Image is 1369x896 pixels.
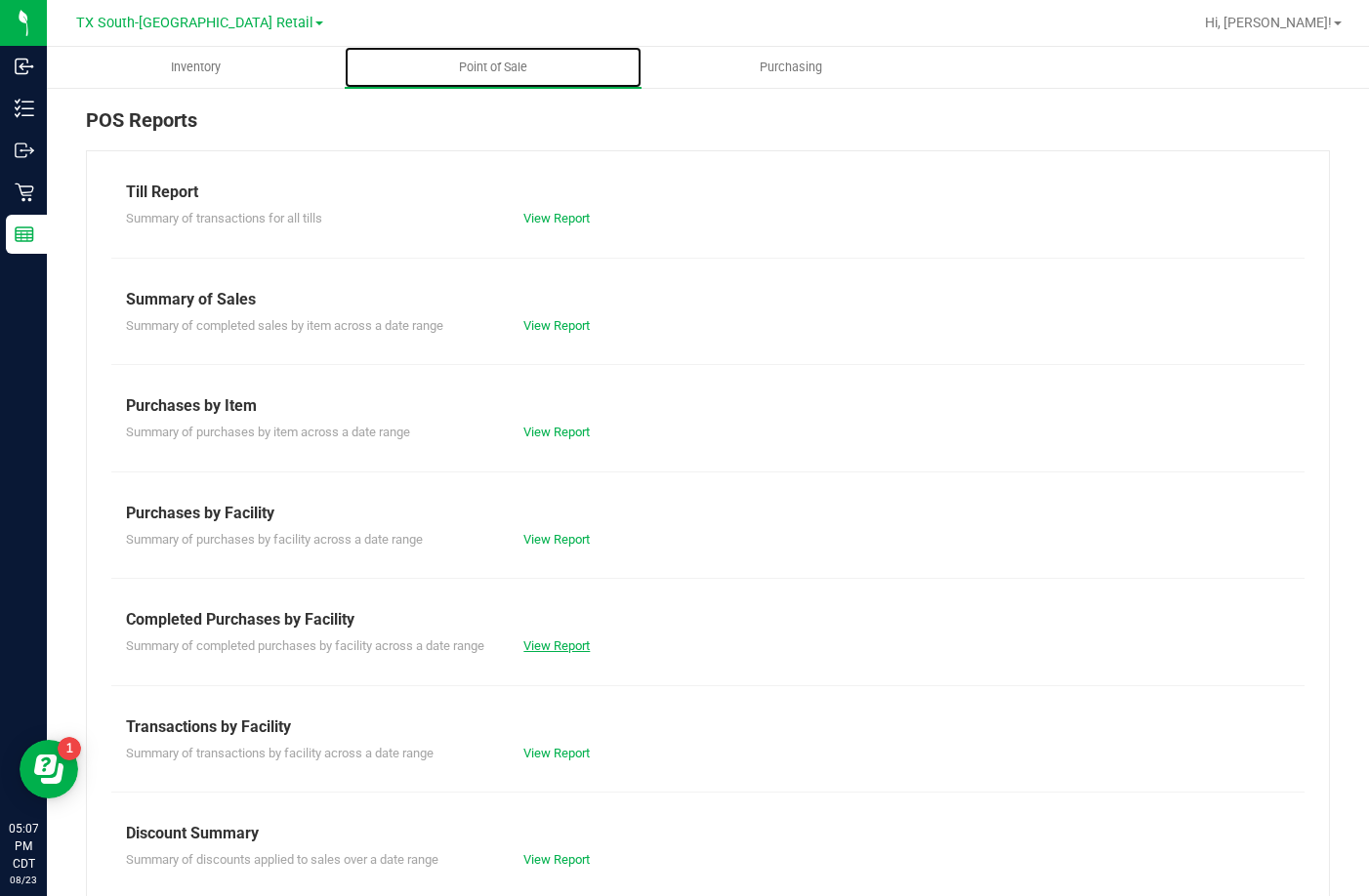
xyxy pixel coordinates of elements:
a: Point of Sale [345,47,643,88]
span: Summary of transactions for all tills [126,211,322,225]
span: Summary of completed sales by item across a date range [126,318,443,333]
a: View Report [523,425,590,439]
span: Summary of discounts applied to sales over a date range [126,852,438,867]
a: Inventory [47,47,345,88]
a: Purchasing [642,47,939,88]
span: Hi, [PERSON_NAME]! [1205,15,1332,30]
div: Till Report [126,181,1290,204]
iframe: Resource center [20,740,78,798]
inline-svg: Retail [15,183,34,202]
span: Inventory [145,59,247,76]
div: Purchases by Item [126,394,1290,418]
p: 05:07 PM CDT [9,820,38,873]
a: View Report [523,746,590,760]
a: View Report [523,852,590,867]
div: Discount Summary [126,822,1290,845]
div: Transactions by Facility [126,715,1290,739]
span: Summary of completed purchases by facility across a date range [126,638,484,653]
span: Summary of purchases by item across a date range [126,425,410,439]
inline-svg: Inbound [15,57,34,76]
span: Point of Sale [433,59,554,76]
a: View Report [523,532,590,547]
a: View Report [523,211,590,225]
span: Purchasing [733,59,849,76]
inline-svg: Outbound [15,141,34,160]
span: TX South-[GEOGRAPHIC_DATA] Retail [76,15,313,31]
inline-svg: Inventory [15,99,34,118]
span: Summary of transactions by facility across a date range [126,746,434,760]
div: POS Reports [86,105,1330,150]
a: View Report [523,638,590,653]
div: Completed Purchases by Facility [126,608,1290,631]
div: Summary of Sales [126,288,1290,311]
div: Purchases by Facility [126,502,1290,525]
iframe: Resource center unread badge [58,737,81,760]
p: 08/23 [9,873,38,887]
span: Summary of purchases by facility across a date range [126,532,423,547]
inline-svg: Reports [15,224,34,244]
a: View Report [523,318,590,333]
